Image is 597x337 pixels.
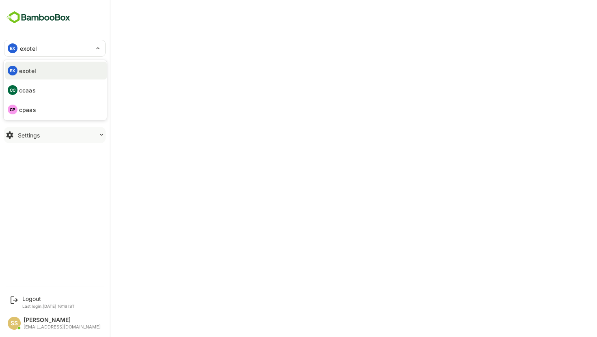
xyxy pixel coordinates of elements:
[19,105,36,114] p: cpaas
[19,67,36,75] p: exotel
[8,66,17,75] div: EX
[8,105,17,114] div: CP
[8,85,17,95] div: CC
[19,86,36,94] p: ccaas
